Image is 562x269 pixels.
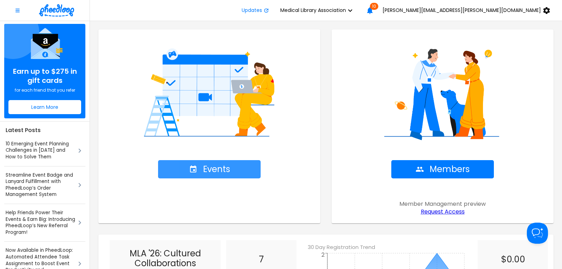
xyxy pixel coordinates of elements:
img: Referral [27,28,63,59]
span: for each friend that you refer [15,88,75,93]
button: [PERSON_NAME][EMAIL_ADDRESS][PERSON_NAME][DOMAIN_NAME] [377,4,559,18]
span: Events [189,164,230,174]
h4: Latest Posts [4,126,85,135]
button: Medical Library Association [275,4,363,18]
span: Updates [242,7,262,13]
button: Updates [236,4,275,18]
a: 10 Emerging Event Planning Challenges in [DATE] and How to Solve Them [6,141,76,160]
img: Home Members [340,38,545,143]
button: Events [158,160,261,178]
span: Learn More [31,104,58,110]
h2: $0.00 [483,254,542,265]
a: Request Access [421,209,465,215]
iframe: Help Scout Beacon - Open [527,223,548,244]
span: Member Management preview [399,201,486,207]
span: Medical Library Association [280,7,346,13]
span: [PERSON_NAME][EMAIL_ADDRESS][PERSON_NAME][DOMAIN_NAME] [383,7,541,13]
button: Learn More [8,100,81,114]
h2: 7 [232,254,291,265]
span: Earn up to $275 in gift cards [8,67,81,85]
a: Help Friends Power Their Events & Earn Big: Introducing PheedLoop’s New Referral Program! [6,210,76,236]
h6: 30 Day Registration Trend [308,243,483,251]
span: 10 [370,3,378,10]
button: 10 [363,4,377,18]
img: Home Events [107,38,312,143]
tspan: 2 [321,251,325,259]
span: Members [416,164,470,174]
img: logo [39,4,74,17]
a: Streamline Event Badge and Lanyard Fulfillment with PheedLoop’s Order Management System [6,172,76,198]
button: Members [391,160,494,178]
h3: MLA '26: Cultured Collaborations [115,249,215,268]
